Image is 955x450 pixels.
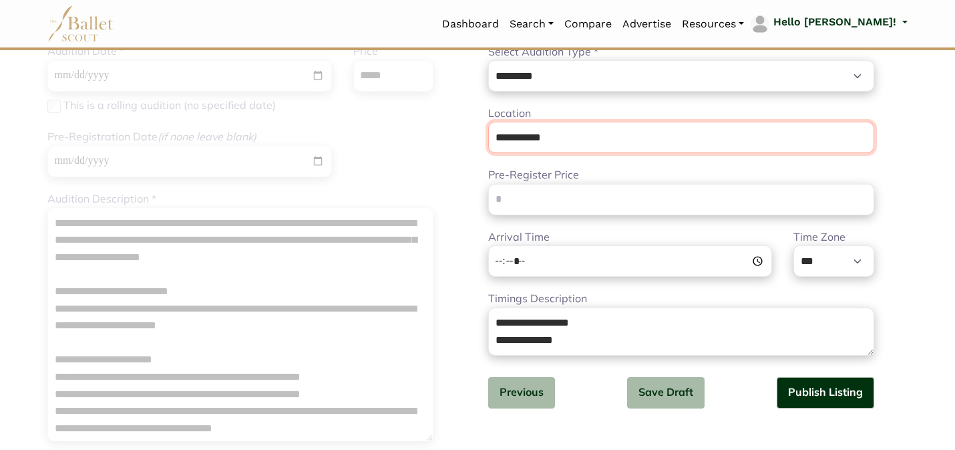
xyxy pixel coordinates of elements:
[488,105,531,122] label: Location
[793,229,845,246] label: Time Zone
[749,13,908,35] a: profile picture Hello [PERSON_NAME]!
[488,229,550,246] label: Arrival Time
[751,15,769,33] img: profile picture
[559,10,617,38] a: Compare
[504,10,559,38] a: Search
[488,166,579,184] label: Pre-Register Price
[617,10,677,38] a: Advertise
[777,377,874,409] button: Publish Listing
[488,290,587,308] label: Timings Description
[773,13,896,31] p: Hello [PERSON_NAME]!
[488,377,555,409] button: Previous
[437,10,504,38] a: Dashboard
[677,10,749,38] a: Resources
[627,377,705,409] button: Save Draft
[488,43,598,61] label: Select Audition Type *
